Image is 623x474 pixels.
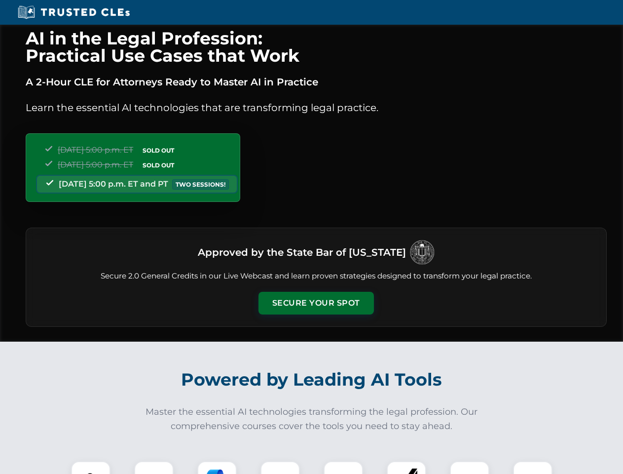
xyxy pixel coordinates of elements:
span: SOLD OUT [139,160,178,170]
h3: Approved by the State Bar of [US_STATE] [198,243,406,261]
span: [DATE] 5:00 p.m. ET [58,145,133,155]
span: [DATE] 5:00 p.m. ET [58,160,133,169]
img: Logo [410,240,435,265]
span: SOLD OUT [139,145,178,156]
p: A 2-Hour CLE for Attorneys Ready to Master AI in Practice [26,74,607,90]
p: Master the essential AI technologies transforming the legal profession. Our comprehensive courses... [139,405,484,434]
h2: Powered by Leading AI Tools [38,362,585,397]
h1: AI in the Legal Profession: Practical Use Cases that Work [26,30,607,64]
p: Secure 2.0 General Credits in our Live Webcast and learn proven strategies designed to transform ... [38,271,594,282]
p: Learn the essential AI technologies that are transforming legal practice. [26,100,607,116]
img: Trusted CLEs [15,5,133,20]
button: Secure Your Spot [258,292,374,315]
